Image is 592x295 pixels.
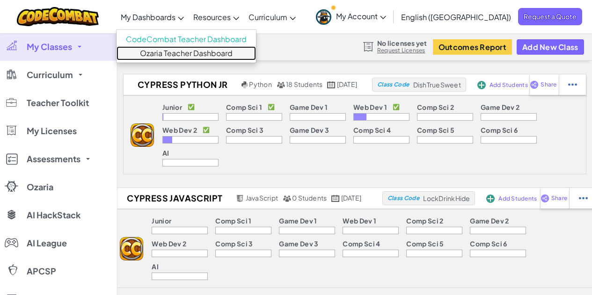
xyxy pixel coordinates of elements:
[518,8,582,25] a: Request a Quote
[27,99,89,107] span: Teacher Toolkit
[226,103,262,111] p: Comp Sci 1
[27,155,80,163] span: Assessments
[215,217,251,224] p: Comp Sci 1
[311,2,391,31] a: My Account
[246,194,278,202] span: JavaScript
[290,126,329,134] p: Game Dev 3
[188,103,195,111] p: ✅
[17,7,99,26] img: CodeCombat logo
[162,103,182,111] p: Junior
[541,82,556,87] span: Share
[193,12,231,22] span: Resources
[27,71,73,79] span: Curriculum
[343,240,380,247] p: Comp Sci 4
[244,4,300,29] a: Curriculum
[406,240,444,247] p: Comp Sci 5
[121,12,175,22] span: My Dashboards
[241,81,248,88] img: python.png
[27,211,80,219] span: AI HackStack
[568,80,577,89] img: IconStudentEllipsis.svg
[327,81,336,88] img: calendar.svg
[401,12,511,22] span: English ([GEOGRAPHIC_DATA])
[113,191,234,205] h2: Cypress JavaScript
[120,237,143,260] img: logo
[116,4,189,29] a: My Dashboards
[337,80,357,88] span: [DATE]
[124,78,372,92] a: Cypress Python JR Python 18 Students [DATE]
[387,195,419,201] span: Class Code
[417,103,454,111] p: Comp Sci 2
[417,126,454,134] p: Comp Sci 5
[353,103,387,111] p: Web Dev 1
[27,43,72,51] span: My Classes
[131,123,154,147] img: logo
[249,80,271,88] span: Python
[117,32,256,46] a: CodeCombat Teacher Dashboard
[470,217,509,224] p: Game Dev 2
[203,126,210,134] p: ✅
[27,183,53,191] span: Ozaria
[517,39,584,55] button: Add New Class
[316,9,331,25] img: avatar
[27,127,77,135] span: My Licenses
[124,78,239,92] h2: Cypress Python JR
[413,80,461,89] span: DishTrueSweet
[292,194,327,202] span: 0 Students
[393,103,400,111] p: ✅
[162,149,169,157] p: AI
[215,240,253,247] p: Comp Sci 3
[117,46,256,60] a: Ozaria Teacher Dashboard
[353,126,391,134] p: Comp Sci 4
[236,195,244,202] img: javascript.png
[406,217,443,224] p: Comp Sci 2
[498,196,537,201] span: Add Students
[579,194,588,202] img: IconStudentEllipsis.svg
[226,126,263,134] p: Comp Sci 3
[268,103,275,111] p: ✅
[277,81,285,88] img: MultipleUsers.png
[377,39,427,47] span: No licenses yet
[470,240,507,247] p: Comp Sci 6
[486,194,495,203] img: IconAddStudents.svg
[189,4,244,29] a: Resources
[423,194,470,202] span: LockDrinkHide
[481,126,518,134] p: Comp Sci 6
[341,194,361,202] span: [DATE]
[477,81,486,89] img: IconAddStudents.svg
[433,39,512,55] button: Outcomes Report
[283,195,291,202] img: MultipleUsers.png
[541,194,549,202] img: IconShare_Purple.svg
[490,82,528,88] span: Add Students
[290,103,328,111] p: Game Dev 1
[286,80,323,88] span: 18 Students
[481,103,519,111] p: Game Dev 2
[377,82,409,87] span: Class Code
[551,195,567,201] span: Share
[279,217,317,224] p: Game Dev 1
[343,217,376,224] p: Web Dev 1
[162,126,197,134] p: Web Dev 2
[152,217,171,224] p: Junior
[336,11,386,21] span: My Account
[396,4,516,29] a: English ([GEOGRAPHIC_DATA])
[27,239,67,247] span: AI League
[248,12,287,22] span: Curriculum
[113,191,382,205] a: Cypress JavaScript JavaScript 0 Students [DATE]
[331,195,340,202] img: calendar.svg
[152,263,159,270] p: AI
[279,240,318,247] p: Game Dev 3
[530,80,539,89] img: IconShare_Purple.svg
[377,47,427,54] a: Request Licenses
[152,240,186,247] p: Web Dev 2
